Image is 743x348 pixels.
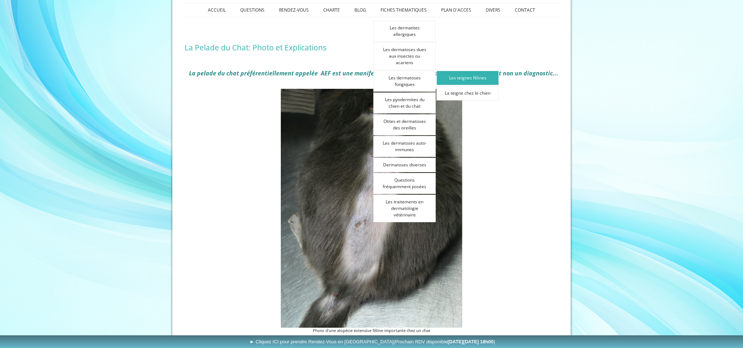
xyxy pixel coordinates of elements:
[479,3,508,17] a: DIVERS
[434,3,479,17] a: PLAN D'ACCES
[189,69,558,77] b: La pelade du chat préférentiellement appelée AEF est une manifestation cutanée d'un problème sous...
[394,339,495,344] span: (Prochain RDV disponible )
[373,173,436,194] a: Questions fréquemment posées
[281,328,462,334] figcaption: Photo d'une alopécie extensive féline importante chez un chat
[281,89,462,328] img: Photo de pelade chez un chat
[373,195,436,222] a: Les traitements en dermatologie vétérinaire
[373,114,436,135] a: Otites et dermatoses des oreilles
[347,3,373,17] a: BLOG
[373,3,434,17] a: FICHES THEMATIQUES
[436,86,499,100] a: La teigne chez le chien
[250,339,495,344] span: ► Cliquez ICI pour prendre Rendez-Vous en [GEOGRAPHIC_DATA]
[373,42,436,70] a: Les dermatoses dues aux insectes ou acariens
[233,3,272,17] a: QUESTIONS
[436,71,499,85] a: Les teignes félines
[201,3,233,17] a: ACCUEIL
[185,43,558,52] h1: La Pelade du Chat: Photo et Explications
[373,92,436,113] a: Les pyodermites du chien et du chat
[373,136,436,157] a: Les dermatoses auto-immunes
[373,21,436,42] a: Les dermatites allergiques
[316,3,347,17] a: CHARTE
[373,71,436,92] a: Les dermatoses fongiques
[272,3,316,17] a: RENDEZ-VOUS
[373,158,436,172] a: Dermatoses diverses
[508,3,542,17] a: CONTACT
[448,339,494,344] b: [DATE][DATE] 18h00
